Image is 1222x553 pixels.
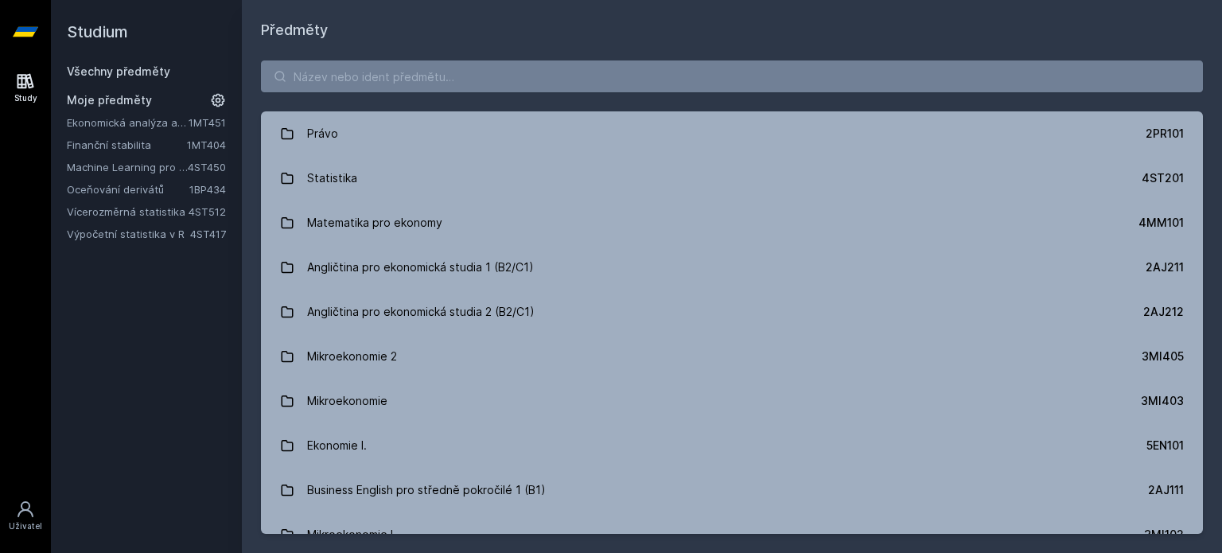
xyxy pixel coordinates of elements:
a: Mikroekonomie 2 3MI405 [261,334,1203,379]
a: Všechny předměty [67,64,170,78]
a: 1MT451 [189,116,226,129]
a: 1BP434 [189,183,226,196]
a: Výpočetní statistika v R [67,226,190,242]
div: 3MI405 [1142,349,1184,364]
a: Mikroekonomie 3MI403 [261,379,1203,423]
a: 4ST450 [188,161,226,173]
div: 3MI403 [1141,393,1184,409]
div: 4MM101 [1138,215,1184,231]
a: Angličtina pro ekonomická studia 1 (B2/C1) 2AJ211 [261,245,1203,290]
div: Angličtina pro ekonomická studia 2 (B2/C1) [307,296,535,328]
div: Mikroekonomie 2 [307,341,397,372]
a: Angličtina pro ekonomická studia 2 (B2/C1) 2AJ212 [261,290,1203,334]
div: 2AJ211 [1146,259,1184,275]
div: 2AJ212 [1143,304,1184,320]
div: 2AJ111 [1148,482,1184,498]
a: Business English pro středně pokročilé 1 (B1) 2AJ111 [261,468,1203,512]
h1: Předměty [261,19,1203,41]
div: Ekonomie I. [307,430,367,461]
div: 5EN101 [1146,438,1184,454]
div: Angličtina pro ekonomická studia 1 (B2/C1) [307,251,534,283]
div: Uživatel [9,520,42,532]
div: Matematika pro ekonomy [307,207,442,239]
a: Matematika pro ekonomy 4MM101 [261,201,1203,245]
a: 1MT404 [187,138,226,151]
a: Ekonomie I. 5EN101 [261,423,1203,468]
a: Machine Learning pro ekonomické modelování [67,159,188,175]
div: 4ST201 [1142,170,1184,186]
div: 3MI102 [1144,527,1184,543]
input: Název nebo ident předmětu… [261,60,1203,92]
div: Study [14,92,37,104]
a: Oceňování derivátů [67,181,189,197]
a: Vícerozměrná statistika [67,204,189,220]
div: Mikroekonomie [307,385,387,417]
a: Ekonomická analýza a prognóza [67,115,189,130]
a: 4ST512 [189,205,226,218]
div: Business English pro středně pokročilé 1 (B1) [307,474,546,506]
a: Právo 2PR101 [261,111,1203,156]
span: Moje předměty [67,92,152,108]
a: Finanční stabilita [67,137,187,153]
a: 4ST417 [190,228,226,240]
div: Mikroekonomie I [307,519,393,551]
a: Study [3,64,48,112]
a: Statistika 4ST201 [261,156,1203,201]
div: 2PR101 [1146,126,1184,142]
div: Statistika [307,162,357,194]
div: Právo [307,118,338,150]
a: Uživatel [3,492,48,540]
